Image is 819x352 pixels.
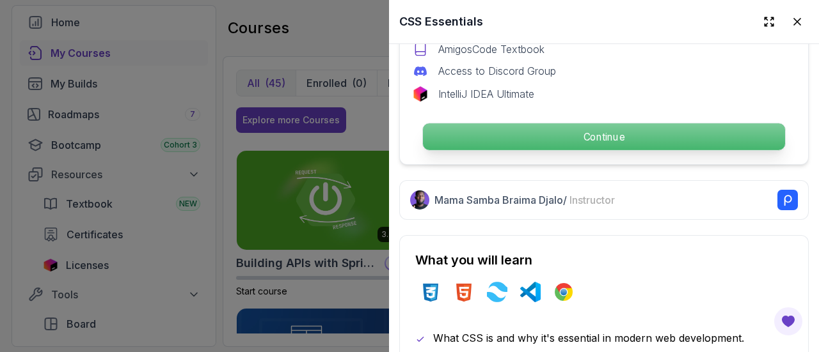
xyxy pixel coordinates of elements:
[420,282,441,302] img: css logo
[399,13,483,31] h2: CSS Essentials
[410,190,429,210] img: Nelson Djalo
[422,123,786,151] button: Continue
[438,63,556,79] p: Access to Discord Group
[434,192,615,208] p: Mama Samba Braima Djalo /
[438,42,545,57] p: AmigosCode Textbook
[433,330,744,346] p: What CSS is and why it's essential in modern web development.
[520,282,541,302] img: vscode logo
[438,86,534,102] p: IntelliJ IDEA Ultimate
[413,86,428,102] img: jetbrains logo
[423,123,785,150] p: Continue
[487,282,507,302] img: tailwindcss logo
[773,306,804,337] button: Open Feedback Button
[415,251,793,269] h2: What you will learn
[553,282,574,302] img: chrome logo
[569,194,615,206] span: Instructor
[454,282,474,302] img: html logo
[758,10,781,33] button: Expand drawer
